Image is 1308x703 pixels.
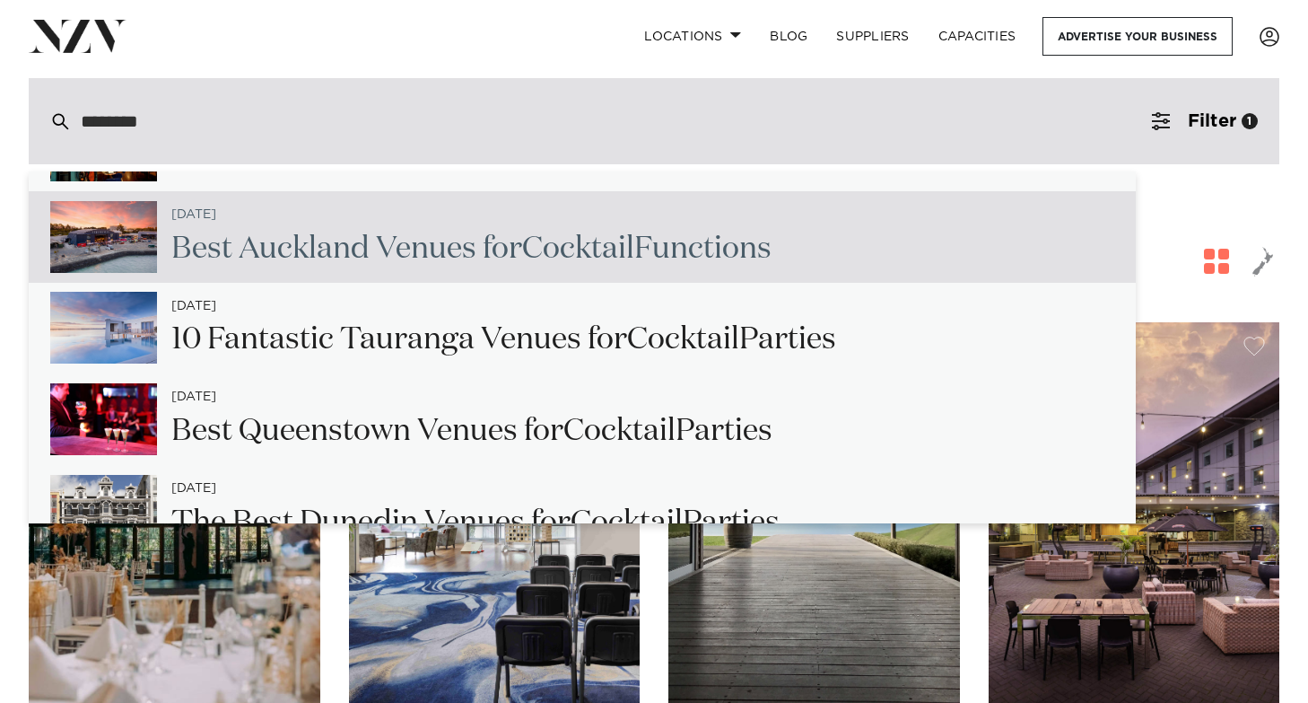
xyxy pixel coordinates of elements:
h2: Best Queenstown Venues for Parties [171,411,772,452]
span: Cocktail [627,324,739,355]
h2: 10 Fantastic Tauranga Venues for Parties [171,320,836,360]
span: Filter [1188,112,1236,130]
span: Cocktail [563,416,676,446]
h2: The Best Dunedin Venues for Parties [171,503,780,543]
a: Capacities [924,17,1031,56]
a: Advertise your business [1042,17,1233,56]
img: 4guJj1TQOkKFha15xXuPDZ0kPlypBI9EizzDjXfR.jpeg [50,292,157,364]
div: 1 [1242,113,1258,129]
span: Cocktail [522,233,634,264]
a: BLOG [755,17,822,56]
a: SUPPLIERS [822,17,923,56]
small: [DATE] [171,208,216,222]
img: X5JRKBt3p3zkKekoVVQbyEzmPfnMqyhYswgSnE8w.jpg [50,201,157,273]
h2: Best Auckland Venues for Functions [171,229,772,269]
img: VImurr5OirvCQSIFfrYx8VKLQENdKCcymoo1trQ9.jpeg [50,383,157,455]
img: nzv-logo.png [29,20,126,52]
img: Zj8Sbm0NwcnlIhgvTL6kSx5lLzEpXRbH8JgQcK0T.jpeg [50,475,157,547]
button: Filter1 [1130,78,1279,164]
span: Cocktail [571,507,683,538]
small: [DATE] [171,482,216,496]
small: [DATE] [171,391,216,404]
a: Locations [630,17,755,56]
small: [DATE] [171,300,216,313]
